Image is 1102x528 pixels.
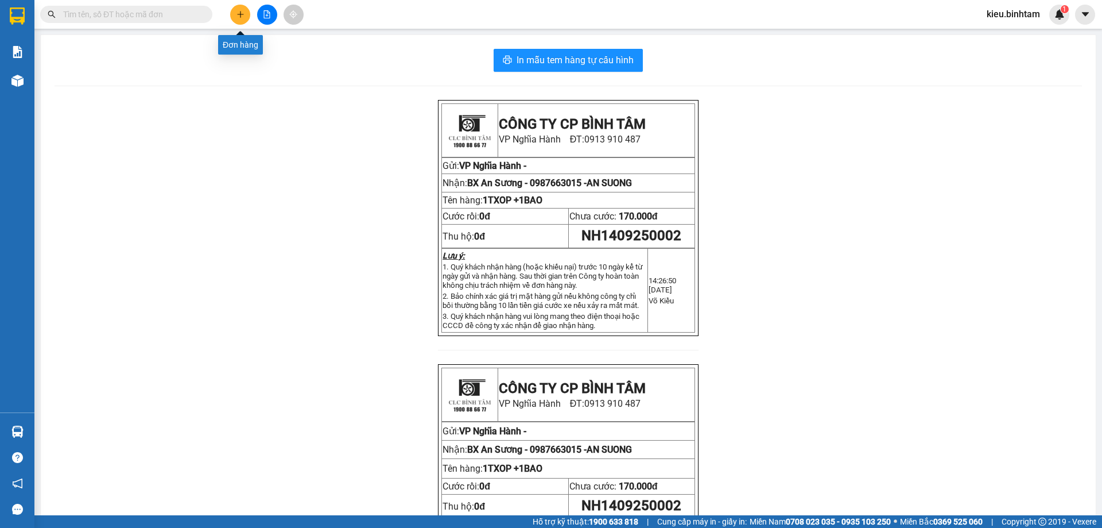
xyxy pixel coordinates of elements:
[483,195,542,206] span: 1TXOP +1BAO
[479,211,490,222] span: 0đ
[5,80,149,91] span: Nhận:
[581,228,681,244] span: NH1409250002
[499,116,646,132] strong: CÔNG TY CP BÌNH TÂM
[41,40,165,62] span: VP Nghĩa Hành ĐT:
[284,5,304,25] button: aim
[21,66,88,77] span: VP Nghĩa Hành -
[584,398,641,409] span: 0913 910 487
[494,49,643,72] button: printerIn mẫu tem hàng tự cấu hình
[584,134,641,145] span: 0913 910 487
[479,481,490,492] span: 0đ
[443,426,526,437] span: Gửi:
[10,7,25,25] img: logo-vxr
[587,178,632,188] span: AN SUONG
[474,231,485,242] strong: 0đ
[443,463,542,474] span: Tên hàng:
[649,296,674,305] span: Võ Kiều
[647,515,649,528] span: |
[589,517,638,526] strong: 1900 633 818
[29,80,149,91] span: BX An Sương -
[443,178,587,188] span: Nhận:
[530,444,632,455] span: 0987663015 -
[443,211,490,222] span: Cước rồi:
[257,5,277,25] button: file-add
[92,80,149,91] span: 0987663015 -
[12,452,23,463] span: question-circle
[619,481,658,492] span: 170.000đ
[499,398,641,409] span: VP Nghĩa Hành ĐT:
[459,160,526,171] span: VP Nghĩa Hành -
[443,195,542,206] span: Tên hàng:
[900,515,983,528] span: Miền Bắc
[443,231,485,242] span: Thu hộ:
[289,10,297,18] span: aim
[230,5,250,25] button: plus
[569,211,658,222] span: Chưa cước:
[1054,9,1065,20] img: icon-new-feature
[474,501,485,512] strong: 0đ
[619,211,658,222] span: 170.000đ
[533,515,638,528] span: Hỗ trợ kỹ thuật:
[444,369,495,421] img: logo
[1062,5,1066,13] span: 1
[12,478,23,489] span: notification
[569,481,658,492] span: Chưa cước:
[443,481,490,492] span: Cước rồi:
[649,276,676,294] span: 14:26:50 [DATE]
[443,444,632,455] span: Nhận:
[750,515,891,528] span: Miền Nam
[443,160,459,171] span: Gửi:
[444,105,495,156] img: logo
[977,7,1049,21] span: kieu.binhtam
[581,498,681,514] span: NH1409250002
[499,134,641,145] span: VP Nghĩa Hành ĐT:
[503,55,512,66] span: printer
[5,66,21,77] span: Gửi:
[499,380,646,396] strong: CÔNG TY CP BÌNH TÂM
[5,9,39,60] img: logo
[517,53,634,67] span: In mẫu tem hàng tự cấu hình
[467,178,587,188] span: BX An Sương -
[894,519,897,524] span: ⚪️
[991,515,993,528] span: |
[443,501,485,512] span: Thu hộ:
[459,426,526,437] span: VP Nghĩa Hành -
[11,75,24,87] img: warehouse-icon
[587,444,632,455] span: AN SUONG
[467,444,632,455] span: BX An Sương -
[12,504,23,515] span: message
[933,517,983,526] strong: 0369 525 060
[443,292,639,310] span: 2. Bảo chính xác giá trị mặt hàng gửi nếu không công ty chỉ bồi thường bằng 10 lần tiền giá cước ...
[443,263,642,290] span: 1. Quý khách nhận hàng (hoặc khiếu nại) trước 10 ngày kể từ ngày gửi và nhận hàng. Sau thời gian ...
[11,46,24,58] img: solution-icon
[41,40,165,62] span: 0913 910 487
[1075,5,1095,25] button: caret-down
[1038,518,1046,526] span: copyright
[443,251,465,260] strong: Lưu ý:
[1061,5,1069,13] sup: 1
[786,517,891,526] strong: 0708 023 035 - 0935 103 250
[236,10,245,18] span: plus
[41,6,156,38] strong: CÔNG TY CP BÌNH TÂM
[1080,9,1091,20] span: caret-down
[263,10,271,18] span: file-add
[48,10,56,18] span: search
[11,426,24,438] img: warehouse-icon
[483,463,542,474] span: 1TXOP +1BAO
[443,312,639,330] span: 3. Quý khách nhận hàng vui lòng mang theo điện thoại hoặc CCCD đề công ty xác nhận để giao nhận h...
[63,8,199,21] input: Tìm tên, số ĐT hoặc mã đơn
[657,515,747,528] span: Cung cấp máy in - giấy in:
[530,178,587,188] span: 0987663015 -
